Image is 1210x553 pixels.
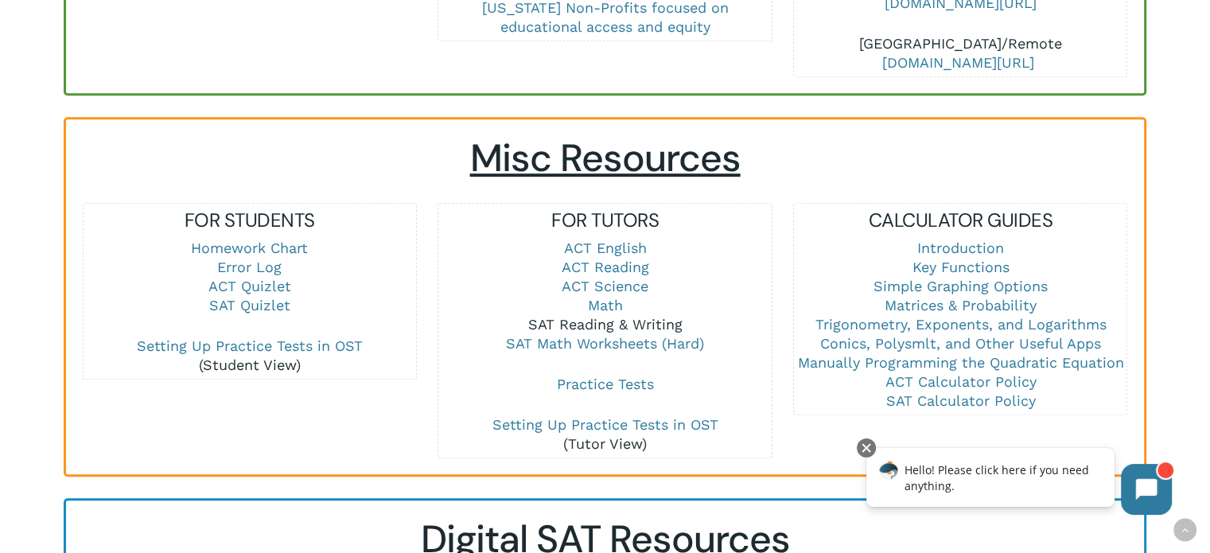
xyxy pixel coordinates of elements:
[797,354,1123,371] a: Manually Programming the Quadratic Equation
[556,376,653,392] a: Practice Tests
[208,278,291,294] a: ACT Quizlet
[917,240,1004,256] a: Introduction
[191,240,308,256] a: Homework Chart
[912,259,1009,275] a: Key Functions
[562,278,648,294] a: ACT Science
[563,240,646,256] a: ACT English
[873,278,1048,294] a: Simple Graphing Options
[438,208,771,233] h5: FOR TUTORS
[587,297,622,313] a: Math
[527,316,682,333] a: SAT Reading & Writing
[561,259,648,275] a: ACT Reading
[84,208,416,233] h5: FOR STUDENTS
[470,133,741,183] span: Misc Resources
[885,297,1037,313] a: Matrices & Probability
[885,373,1036,390] a: ACT Calculator Policy
[506,335,704,352] a: SAT Math Worksheets (Hard)
[885,392,1035,409] a: SAT Calculator Policy
[84,337,416,375] p: (Student View)
[882,54,1034,71] a: [DOMAIN_NAME][URL]
[217,259,282,275] a: Error Log
[815,316,1106,333] a: Trigonometry, Exponents, and Logarithms
[137,337,363,354] a: Setting Up Practice Tests in OST
[438,415,771,454] p: (Tutor View)
[794,34,1126,72] p: [GEOGRAPHIC_DATA]/Remote
[820,335,1101,352] a: Conics, Polysmlt, and Other Useful Apps
[850,435,1188,531] iframe: Chatbot
[209,297,290,313] a: SAT Quizlet
[492,416,718,433] a: Setting Up Practice Tests in OST
[794,208,1126,233] h5: CALCULATOR GUIDES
